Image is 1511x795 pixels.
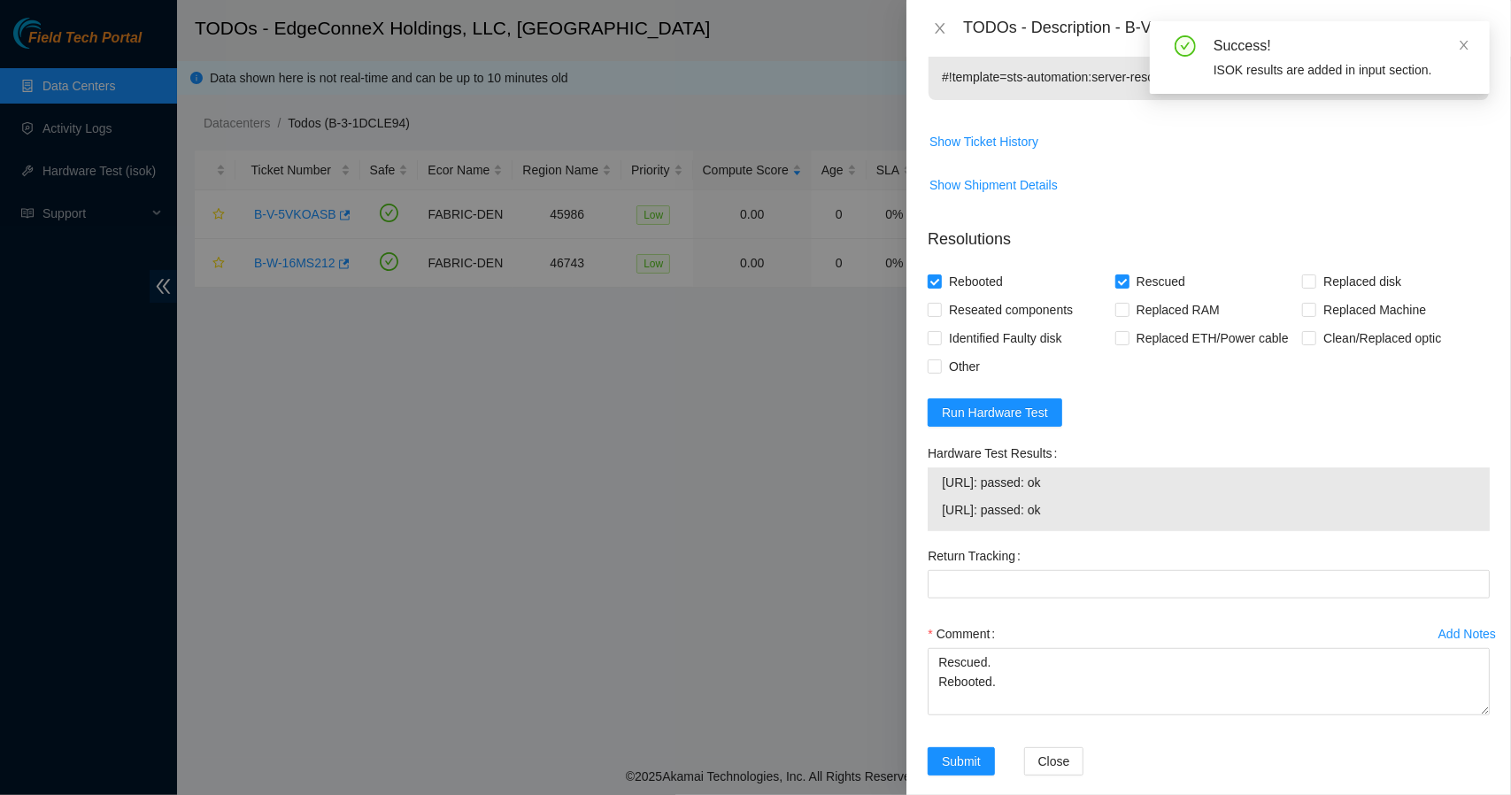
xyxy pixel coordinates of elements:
[1038,752,1070,771] span: Close
[1129,324,1296,352] span: Replaced ETH/Power cable
[1175,35,1196,57] span: check-circle
[942,296,1080,324] span: Reseated components
[942,324,1069,352] span: Identified Faulty disk
[929,132,1038,151] span: Show Ticket History
[928,542,1028,570] label: Return Tracking
[928,213,1490,251] p: Resolutions
[1214,60,1469,80] div: ISOK results are added in input section.
[933,21,947,35] span: close
[942,500,1476,520] span: [URL]: passed: ok
[1316,296,1433,324] span: Replaced Machine
[928,747,995,776] button: Submit
[928,398,1062,427] button: Run Hardware Test
[928,439,1064,467] label: Hardware Test Results
[1438,628,1496,640] div: Add Notes
[1214,35,1469,57] div: Success!
[942,752,981,771] span: Submit
[942,473,1476,492] span: [URL]: passed: ok
[1438,620,1497,648] button: Add Notes
[1024,747,1084,776] button: Close
[942,267,1010,296] span: Rebooted
[928,620,1002,648] label: Comment
[929,171,1059,199] button: Show Shipment Details
[1129,267,1192,296] span: Rescued
[963,14,1490,42] div: TODOs - Description - B-V-5VKOASB
[942,352,987,381] span: Other
[942,403,1048,422] span: Run Hardware Test
[1316,324,1448,352] span: Clean/Replaced optic
[928,648,1490,715] textarea: Comment
[928,20,952,37] button: Close
[929,127,1039,156] button: Show Ticket History
[1316,267,1408,296] span: Replaced disk
[1129,296,1227,324] span: Replaced RAM
[1458,39,1470,51] span: close
[929,175,1058,195] span: Show Shipment Details
[928,570,1490,598] input: Return Tracking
